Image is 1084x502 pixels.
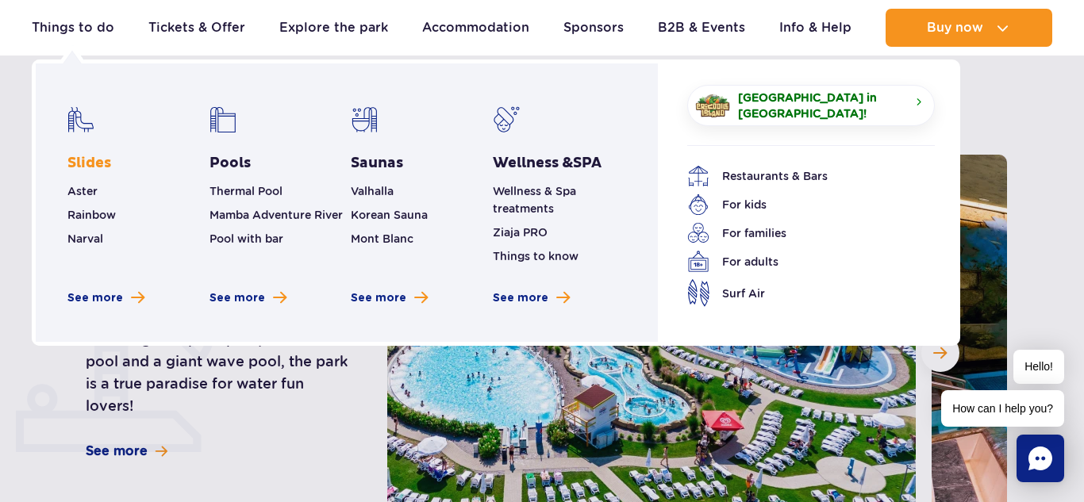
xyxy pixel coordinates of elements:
a: Info & Help [779,9,851,47]
span: How can I help you? [941,390,1064,427]
a: For adults [687,251,911,273]
span: [GEOGRAPHIC_DATA] in [GEOGRAPHIC_DATA]! [738,90,909,121]
a: See more slides [67,290,144,306]
a: Sponsors [563,9,624,47]
a: Wellness & Spa treatments [493,185,576,215]
a: For families [687,222,911,244]
span: Surf Air [722,285,765,302]
span: Buy now [927,21,983,35]
a: See more saunas [351,290,428,306]
a: Saunas [351,154,403,173]
a: Accommodation [422,9,529,47]
a: Pools [209,154,251,173]
span: See more [493,290,548,306]
div: Chat [1017,435,1064,482]
a: Restaurants & Bars [687,165,911,187]
span: Hello! [1013,350,1064,384]
a: Things to know [493,250,579,262]
a: See more Wellness & SPA [493,290,570,306]
span: SPA [573,154,602,172]
a: Things to do [32,9,114,47]
a: Surf Air [687,279,911,307]
a: Explore the park [279,9,388,47]
button: Buy now [886,9,1052,47]
a: Ziaja PRO [493,226,548,239]
a: Valhalla [351,185,394,197]
a: Korean Sauna [351,209,428,221]
a: B2B & Events [658,9,745,47]
a: [GEOGRAPHIC_DATA] in [GEOGRAPHIC_DATA]! [687,85,935,126]
a: Mamba Adventure River [209,209,343,221]
span: See more [209,290,265,306]
a: Tickets & Offer [148,9,245,47]
a: Rainbow [67,209,116,221]
a: Narval [67,232,103,245]
span: See more [67,290,123,306]
span: See more [351,290,406,306]
a: For kids [687,194,911,216]
a: See more pools [209,290,286,306]
a: Aster [67,185,98,197]
a: Mont Blanc [351,232,413,245]
a: Pool with bar [209,232,283,245]
a: Wellness &SPA [493,154,602,173]
a: Slides [67,154,111,173]
a: Thermal Pool [209,185,283,197]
